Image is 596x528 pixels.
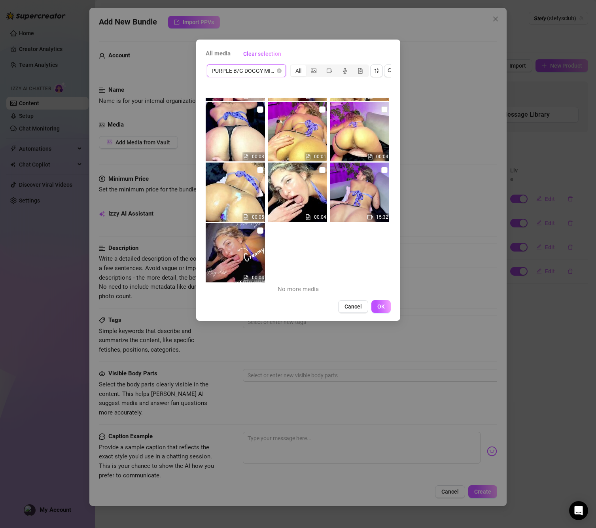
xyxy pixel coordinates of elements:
img: media [268,163,327,222]
button: Clear selection [237,47,288,60]
span: video-camera [327,68,332,74]
button: Cancel [338,300,368,313]
span: 15:32 [376,214,388,220]
span: file-gif [305,214,311,220]
img: media [330,102,389,161]
button: sort-descending [370,64,383,77]
span: 00:03 [252,154,264,159]
span: 00:01 [314,154,326,159]
span: 00:04 [252,275,264,280]
span: OK [377,303,385,310]
span: search [388,68,393,74]
span: PURPLE B/G DOGGY MISSIONARY CUM SHOT💜 [212,65,281,77]
span: sort-descending [374,68,379,74]
div: Open Intercom Messenger [569,501,588,520]
span: 00:05 [252,214,264,220]
img: media [268,102,327,161]
div: segmented control [290,64,369,77]
span: No more media [278,285,319,294]
span: file-gif [243,214,249,220]
span: close-circle [277,68,282,73]
span: file-gif [358,68,363,74]
img: media [206,102,265,161]
div: All [291,65,306,76]
span: 00:04 [376,154,388,159]
span: audio [342,68,348,74]
span: Clear selection [243,51,281,57]
span: picture [311,68,316,74]
span: video-camera [367,214,373,220]
span: All media [206,49,231,59]
span: file-gif [367,154,373,159]
span: 00:04 [314,214,326,220]
span: file-gif [243,275,249,280]
img: media [330,163,389,222]
button: OK [371,300,391,313]
span: file-gif [305,154,311,159]
img: media [206,223,265,282]
span: file-gif [243,154,249,159]
span: Cancel [344,303,362,310]
img: media [206,163,265,222]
